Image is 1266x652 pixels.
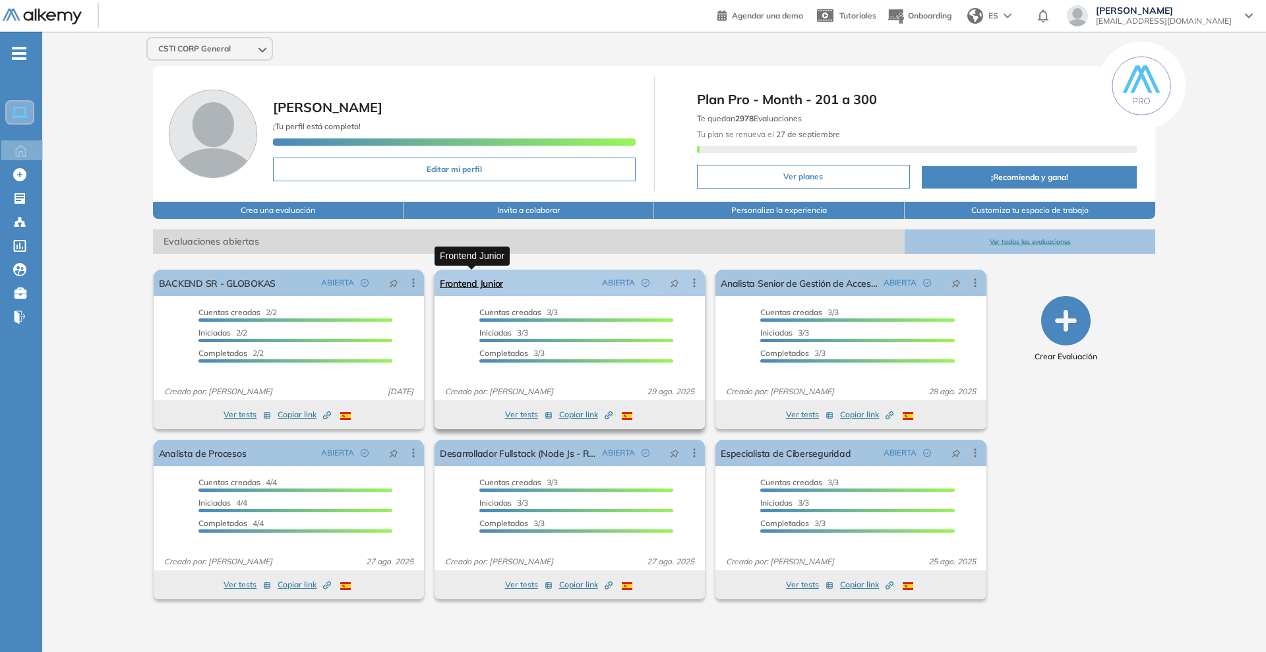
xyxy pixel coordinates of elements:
span: Creado por: [PERSON_NAME] [440,386,558,398]
b: 2978 [735,113,754,123]
span: Creado por: [PERSON_NAME] [159,386,278,398]
span: [PERSON_NAME] [1096,5,1232,16]
img: ESP [622,412,632,420]
span: 3/3 [479,477,558,487]
span: pushpin [389,278,398,288]
button: Onboarding [887,2,951,30]
span: Iniciadas [198,498,231,508]
span: Cuentas creadas [479,307,541,317]
iframe: Chat Widget [1200,589,1266,652]
span: ABIERTA [602,277,635,289]
span: 2/2 [198,307,277,317]
i: - [12,52,26,55]
span: ABIERTA [884,277,917,289]
button: pushpin [942,272,971,293]
span: Creado por: [PERSON_NAME] [721,386,839,398]
button: Ver tests [505,577,553,593]
button: Customiza tu espacio de trabajo [905,202,1155,219]
span: Plan Pro - Month - 201 a 300 [697,90,1137,109]
span: Completados [479,348,528,358]
button: Crea una evaluación [153,202,404,219]
span: Copiar link [840,579,893,591]
button: Ver planes [697,165,910,189]
span: 3/3 [760,307,839,317]
button: Editar mi perfil [273,158,636,181]
button: Copiar link [559,407,613,423]
button: Personaliza la experiencia [654,202,905,219]
button: Copiar link [840,407,893,423]
div: Frontend Junior [435,247,510,266]
span: 27 ago. 2025 [642,556,700,568]
span: 3/3 [760,348,826,358]
span: 3/3 [760,498,809,508]
span: 25 ago. 2025 [923,556,981,568]
b: 27 de septiembre [774,129,840,139]
img: ESP [903,412,913,420]
span: Te quedan Evaluaciones [697,113,802,123]
span: pushpin [951,278,961,288]
img: arrow [1004,13,1011,18]
span: Creado por: [PERSON_NAME] [159,556,278,568]
span: Crear Evaluación [1035,351,1097,363]
span: ABIERTA [321,447,354,459]
button: Copiar link [559,577,613,593]
span: ABIERTA [884,447,917,459]
span: Copiar link [559,579,613,591]
span: Cuentas creadas [198,477,260,487]
div: Widget de chat [1200,589,1266,652]
span: 4/4 [198,518,264,528]
img: ESP [903,582,913,590]
img: Logo [3,9,82,25]
span: pushpin [389,448,398,458]
span: ABIERTA [321,277,354,289]
span: 3/3 [479,498,528,508]
button: pushpin [379,442,408,463]
button: Ver todas las evaluaciones [905,229,1155,254]
button: Copiar link [278,407,331,423]
button: pushpin [660,442,689,463]
span: 29 ago. 2025 [642,386,700,398]
span: 3/3 [760,477,839,487]
span: [PERSON_NAME] [273,99,382,115]
img: world [967,8,983,24]
span: [DATE] [382,386,419,398]
button: ¡Recomienda y gana! [922,166,1137,189]
span: pushpin [951,448,961,458]
span: Onboarding [908,11,951,20]
img: ESP [340,412,351,420]
button: Ver tests [786,577,833,593]
span: Cuentas creadas [760,477,822,487]
span: Agendar una demo [732,11,803,20]
span: 2/2 [198,348,264,358]
span: pushpin [670,448,679,458]
span: 27 ago. 2025 [361,556,419,568]
span: Tu plan se renueva el [697,129,840,139]
span: Completados [198,518,247,528]
a: Especialista de Ciberseguridad [721,440,851,466]
button: pushpin [379,272,408,293]
span: Creado por: [PERSON_NAME] [440,556,558,568]
button: Ver tests [786,407,833,423]
button: Ver tests [224,577,271,593]
span: check-circle [923,449,931,457]
span: Copiar link [278,409,331,421]
span: 3/3 [760,328,809,338]
span: check-circle [361,279,369,287]
span: Iniciadas [760,498,793,508]
span: ES [988,10,998,22]
a: Analista Senior de Gestión de Accesos SAP [721,270,878,296]
span: Completados [198,348,247,358]
span: Cuentas creadas [479,477,541,487]
button: Copiar link [840,577,893,593]
span: Tutoriales [839,11,876,20]
a: Analista de Procesos [159,440,247,466]
span: check-circle [642,279,649,287]
span: check-circle [923,279,931,287]
span: Cuentas creadas [760,307,822,317]
a: Frontend Junior [440,270,503,296]
button: Ver tests [224,407,271,423]
span: check-circle [642,449,649,457]
span: Iniciadas [760,328,793,338]
button: Invita a colaborar [404,202,654,219]
span: ABIERTA [602,447,635,459]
